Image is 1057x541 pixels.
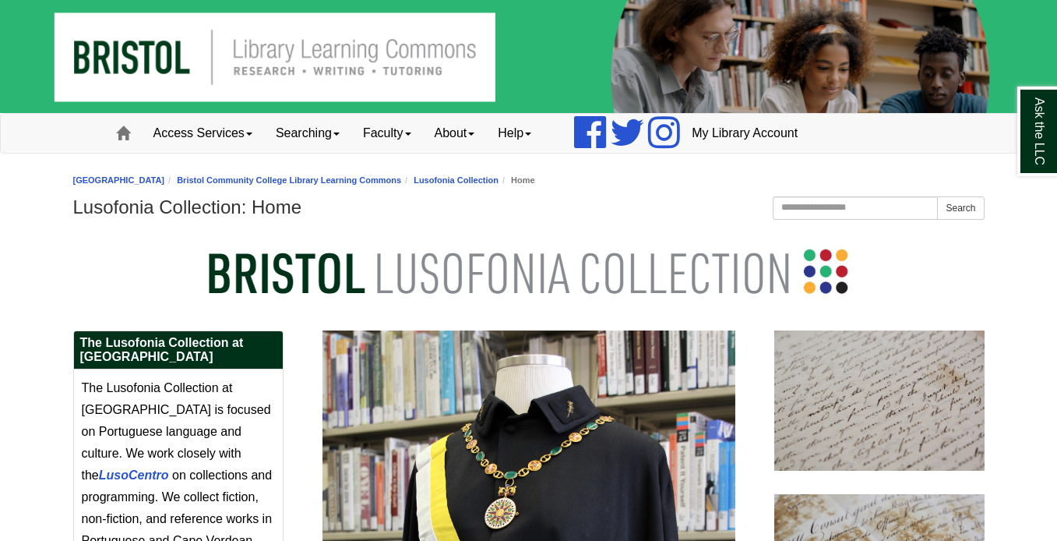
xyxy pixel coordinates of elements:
[197,239,861,307] img: Bristol Lusofonia Collection
[74,331,283,370] h2: The Lusofonia Collection at [GEOGRAPHIC_DATA]
[142,114,264,153] a: Access Services
[351,114,423,153] a: Faculty
[680,114,809,153] a: My Library Account
[264,114,351,153] a: Searching
[423,114,487,153] a: About
[486,114,543,153] a: Help
[73,196,985,218] h1: Lusofonia Collection: Home
[499,173,535,188] li: Home
[937,196,984,220] button: Search
[177,175,401,185] a: Bristol Community College Library Learning Commons
[99,469,169,482] a: LusoCentro
[414,175,499,185] a: Lusofonia Collection
[73,175,165,185] a: [GEOGRAPHIC_DATA]
[73,173,985,188] nav: breadcrumb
